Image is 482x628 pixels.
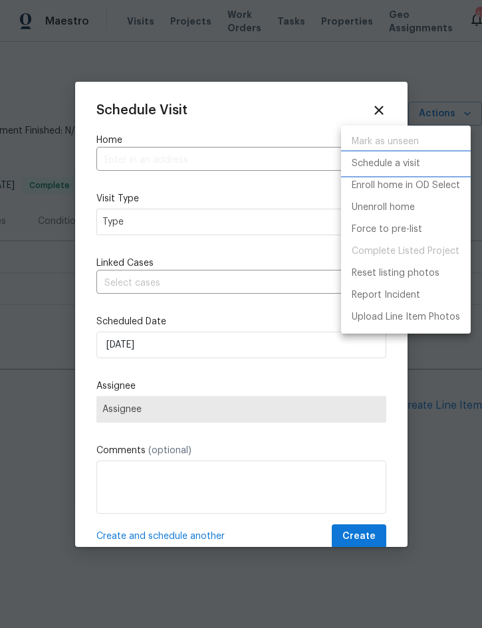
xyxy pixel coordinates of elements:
p: Force to pre-list [352,223,422,237]
p: Upload Line Item Photos [352,310,460,324]
p: Unenroll home [352,201,415,215]
span: Project is already completed [341,241,471,262]
p: Enroll home in OD Select [352,179,460,193]
p: Reset listing photos [352,266,439,280]
p: Report Incident [352,288,420,302]
p: Schedule a visit [352,157,420,171]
